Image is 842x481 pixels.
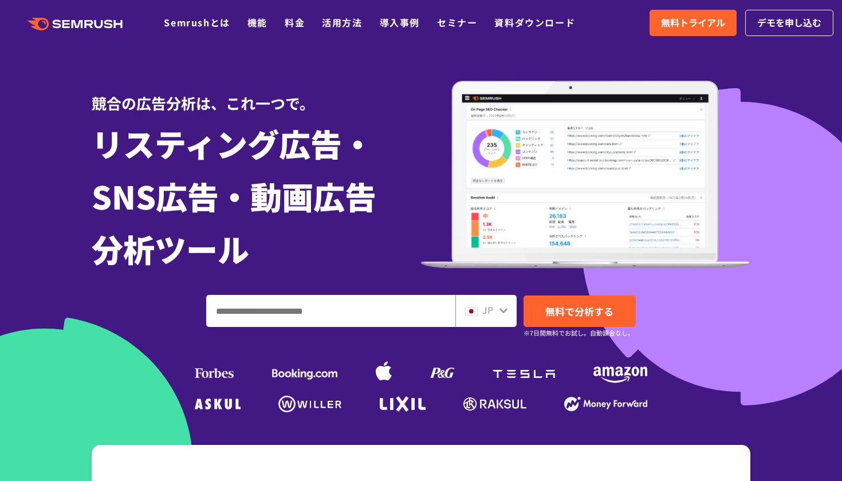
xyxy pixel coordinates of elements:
a: 無料で分析する [524,295,636,327]
span: デモを申し込む [757,15,821,30]
a: 導入事例 [380,15,420,29]
span: 無料で分析する [545,304,613,318]
a: 無料トライアル [650,10,737,36]
div: 競合の広告分析は、これ一つで。 [92,74,421,114]
a: セミナー [437,15,477,29]
a: デモを申し込む [745,10,833,36]
a: 資料ダウンロード [494,15,575,29]
input: ドメイン、キーワードまたはURLを入力してください [207,295,455,326]
a: 活用方法 [322,15,362,29]
span: 無料トライアル [661,15,725,30]
small: ※7日間無料でお試し。自動課金なし。 [524,328,634,338]
a: 料金 [285,15,305,29]
h1: リスティング広告・ SNS広告・動画広告 分析ツール [92,117,421,275]
span: JP [482,303,493,317]
a: Semrushとは [164,15,230,29]
a: 機能 [247,15,267,29]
